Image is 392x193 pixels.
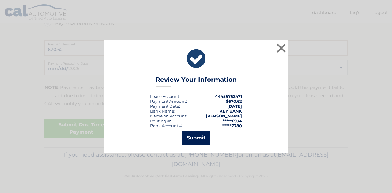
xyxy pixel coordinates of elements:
[150,109,175,113] div: Bank Name:
[215,94,242,99] strong: 44455752471
[150,104,179,109] span: Payment Date
[156,76,237,87] h3: Review Your Information
[150,99,187,104] div: Payment Amount:
[206,113,242,118] strong: [PERSON_NAME]
[227,104,242,109] span: [DATE]
[182,131,210,145] button: Submit
[226,99,242,104] span: $670.62
[150,94,184,99] div: Lease Account #:
[220,109,242,113] strong: KEY BANK
[150,113,187,118] div: Name on Account:
[150,123,183,128] div: Bank Account #:
[150,118,171,123] div: Routing #:
[275,42,287,54] button: ×
[150,104,180,109] div: :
